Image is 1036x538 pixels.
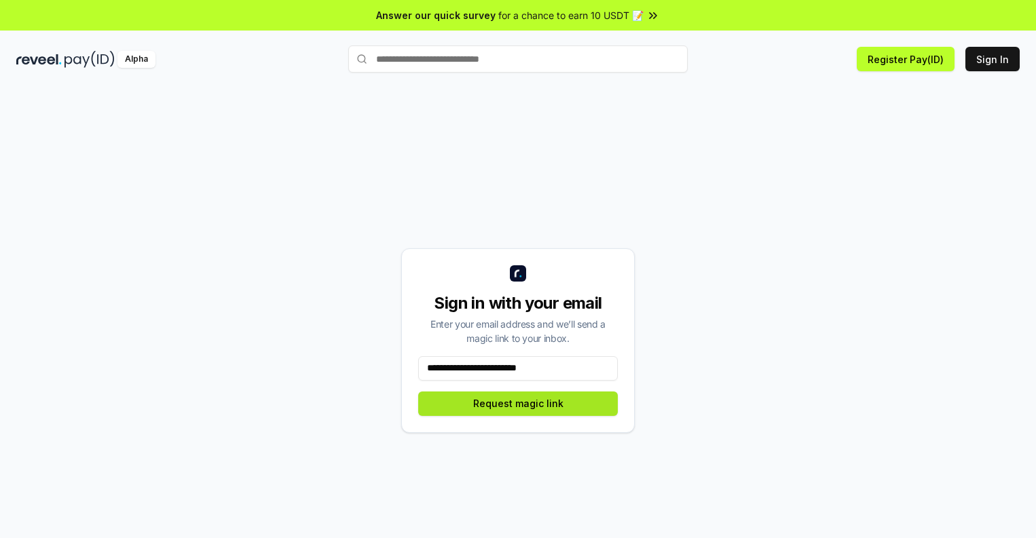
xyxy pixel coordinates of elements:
span: Answer our quick survey [376,8,496,22]
span: for a chance to earn 10 USDT 📝 [498,8,644,22]
img: reveel_dark [16,51,62,68]
button: Register Pay(ID) [857,47,955,71]
button: Request magic link [418,391,618,416]
div: Sign in with your email [418,292,618,314]
div: Alpha [117,51,155,68]
button: Sign In [965,47,1020,71]
div: Enter your email address and we’ll send a magic link to your inbox. [418,317,618,345]
img: pay_id [64,51,115,68]
img: logo_small [510,265,526,282]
